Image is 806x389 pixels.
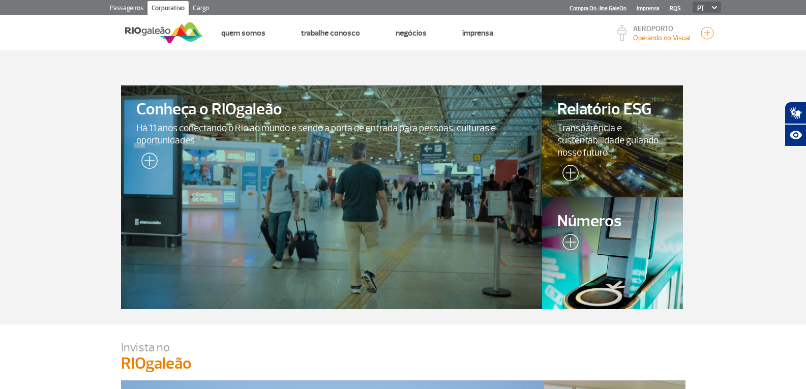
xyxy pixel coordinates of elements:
a: Corporativo [147,1,189,17]
a: Imprensa [462,28,493,38]
button: Abrir tradutor de língua de sinais. [785,102,806,124]
a: Quem Somos [221,28,265,38]
a: RQS [670,5,681,12]
div: Plugin de acessibilidade da Hand Talk. [785,102,806,146]
a: Cargo [189,1,213,17]
button: Abrir recursos assistivos. [785,124,806,146]
a: Números [542,197,682,309]
img: leia-mais [136,153,158,173]
a: Trabalhe Conosco [301,28,360,38]
p: Visibilidade de 10000m [633,33,691,43]
a: Compra On-line GaleOn [570,5,626,12]
a: Relatório ESGTransparência e sustentabilidade guiando nosso futuro [542,85,682,197]
span: Há 11 anos conectando o Rio ao mundo e sendo a porta de entrada para pessoas, culturas e oportuni... [136,122,527,146]
p: AEROPORTO [633,25,691,33]
span: Números [557,213,667,230]
span: Relatório ESG [557,101,667,118]
span: Transparência e sustentabilidade guiando nosso futuro [557,122,667,159]
a: Imprensa [637,5,660,12]
span: Conheça o RIOgaleão [136,101,527,118]
img: leia-mais [557,234,579,254]
a: Conheça o RIOgaleãoHá 11 anos conectando o Rio ao mundo e sendo a porta de entrada para pessoas, ... [121,85,543,309]
img: leia-mais [557,165,579,185]
p: Invista no [121,340,685,355]
p: RIOgaleão [121,355,685,372]
a: Passageiros [106,1,147,17]
a: Negócios [396,28,427,38]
